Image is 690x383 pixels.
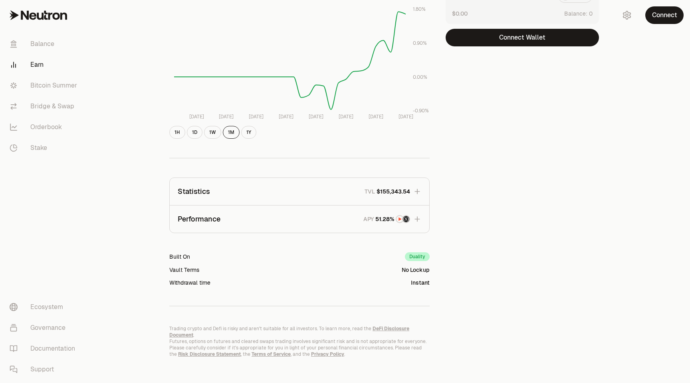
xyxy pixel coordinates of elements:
div: No Lockup [402,266,430,274]
a: Governance [3,317,86,338]
p: Statistics [178,186,210,197]
p: Performance [178,213,220,225]
img: NTRN [397,216,403,222]
button: PerformanceAPYNTRNStructured Points [170,205,429,233]
a: Earn [3,54,86,75]
a: Risk Disclosure Statement [178,351,241,357]
button: NTRNStructured Points [375,215,410,223]
tspan: 1.80% [413,6,426,12]
p: Trading crypto and Defi is risky and aren't suitable for all investors. To learn more, read the . [169,325,430,338]
button: Connect [645,6,684,24]
a: Terms of Service [252,351,291,357]
tspan: [DATE] [309,114,323,120]
button: $0.00 [452,9,468,18]
tspan: [DATE] [339,114,353,120]
p: TVL [365,188,375,195]
a: Ecosystem [3,297,86,317]
tspan: 0.90% [413,40,427,46]
div: Vault Terms [169,266,199,274]
tspan: [DATE] [399,114,413,120]
div: Duality [405,252,430,261]
button: Connect Wallet [446,29,599,46]
span: $155,343.54 [377,188,410,195]
span: Balance: [564,10,587,18]
tspan: -0.90% [413,108,429,114]
a: Bridge & Swap [3,96,86,117]
p: APY [363,215,374,223]
a: Balance [3,34,86,54]
tspan: [DATE] [249,114,264,120]
a: DeFi Disclosure Document [169,325,409,338]
tspan: [DATE] [369,114,383,120]
p: Futures, options on futures and cleared swaps trading involves significant risk and is not approp... [169,338,430,357]
button: StatisticsTVL$155,343.54 [170,178,429,205]
div: Instant [411,279,430,287]
a: Orderbook [3,117,86,138]
img: Structured Points [403,216,409,222]
tspan: [DATE] [189,114,204,120]
button: 1H [169,126,185,139]
button: 1M [223,126,240,139]
a: Documentation [3,338,86,359]
button: 1W [204,126,221,139]
a: Privacy Policy [311,351,344,357]
button: 1D [187,126,202,139]
a: Support [3,359,86,380]
div: Withdrawal time [169,279,210,287]
div: Built On [169,253,190,261]
button: 1Y [241,126,256,139]
a: Bitcoin Summer [3,75,86,96]
tspan: [DATE] [219,114,234,120]
tspan: [DATE] [279,114,293,120]
a: Stake [3,138,86,158]
tspan: 0.00% [413,74,427,80]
